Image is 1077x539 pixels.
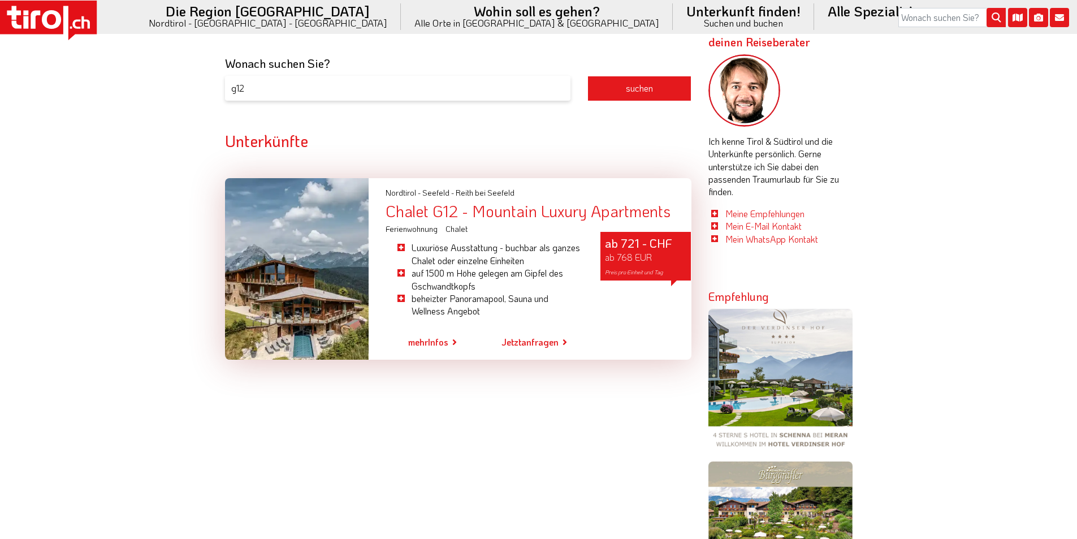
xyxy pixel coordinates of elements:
span: Seefeld - [422,187,454,198]
small: Nordtirol - [GEOGRAPHIC_DATA] - [GEOGRAPHIC_DATA] [149,18,387,28]
div: ab 721 - CHF [600,232,691,280]
h3: Wonach suchen Sie? [225,57,691,70]
img: verdinserhof.png [708,309,853,453]
a: Mein WhatsApp Kontakt [725,233,818,245]
span: ab 768 EUR [605,251,652,263]
span: Ferienwohnung [386,223,441,234]
li: auf 1500 m Höhe gelegen am Gipfel des Gschwandtkopfs [395,267,583,292]
small: Alle Orte in [GEOGRAPHIC_DATA] & [GEOGRAPHIC_DATA] [414,18,659,28]
span: deinen Reiseberater [708,35,810,49]
input: Wonach suchen Sie? [898,8,1006,27]
i: Kontakt [1050,8,1069,27]
li: beheizter Panoramapool, Sauna und Wellness Angebot [395,292,583,318]
i: Karte öffnen [1008,8,1027,27]
a: Mein E-Mail Kontakt [725,220,802,232]
li: Luxuriöse Ausstattung - buchbar als ganzes Chalet oder einzelne Einheiten [395,242,583,267]
a: Jetztanfragen [501,330,559,356]
span: Preis pro Einheit und Tag [605,269,663,276]
input: Suchbegriff eingeben [225,76,570,101]
i: Fotogalerie [1029,8,1048,27]
a: mehrInfos [408,330,448,356]
span: Reith bei Seefeld [456,187,514,198]
a: Meine Empfehlungen [725,208,804,219]
div: Chalet G12 - Mountain Luxury Apartments [386,203,691,219]
span: Chalet [445,223,469,234]
img: frag-markus.png [708,54,781,127]
small: Suchen und buchen [686,18,801,28]
span: Nordtirol - [386,187,421,198]
strong: Empfehlung [708,289,769,304]
h2: Unterkünfte [225,132,691,150]
button: suchen [587,76,691,101]
div: Ich kenne Tirol & Südtirol und die Unterkünfte persönlich. Gerne unterstütze ich Sie dabei den pa... [708,54,853,245]
span: Jetzt [501,336,521,348]
span: mehr [408,336,428,348]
